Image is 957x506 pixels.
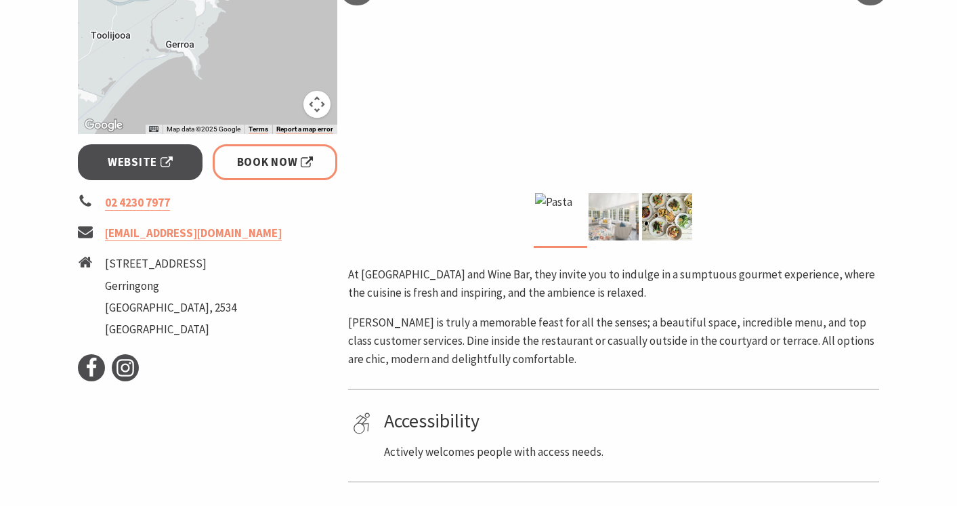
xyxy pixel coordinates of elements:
a: 02 4230 7977 [105,195,170,211]
img: Bella Char [589,193,639,240]
p: At [GEOGRAPHIC_DATA] and Wine Bar, they invite you to indulge in a sumptuous gourmet experience, ... [348,266,879,302]
a: [EMAIL_ADDRESS][DOMAIN_NAME] [105,226,282,241]
button: Keyboard shortcuts [149,125,158,134]
span: Website [108,153,173,171]
img: Google [81,117,126,134]
li: [GEOGRAPHIC_DATA] [105,320,236,339]
img: Pasta [535,193,585,240]
img: Bella Char [642,193,692,240]
p: [PERSON_NAME] is truly a memorable feast for all the senses; a beautiful space, incredible menu, ... [348,314,879,369]
span: Map data ©2025 Google [167,125,240,133]
a: Book Now [213,144,338,180]
a: Website [78,144,203,180]
a: Terms (opens in new tab) [249,125,268,133]
button: Map camera controls [303,91,331,118]
a: Open this area in Google Maps (opens a new window) [81,117,126,134]
p: Actively welcomes people with access needs. [384,443,874,461]
li: [STREET_ADDRESS] [105,255,236,273]
span: Book Now [237,153,314,171]
li: [GEOGRAPHIC_DATA], 2534 [105,299,236,317]
a: Report a map error [276,125,333,133]
h4: Accessibility [384,410,874,433]
li: Gerringong [105,277,236,295]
